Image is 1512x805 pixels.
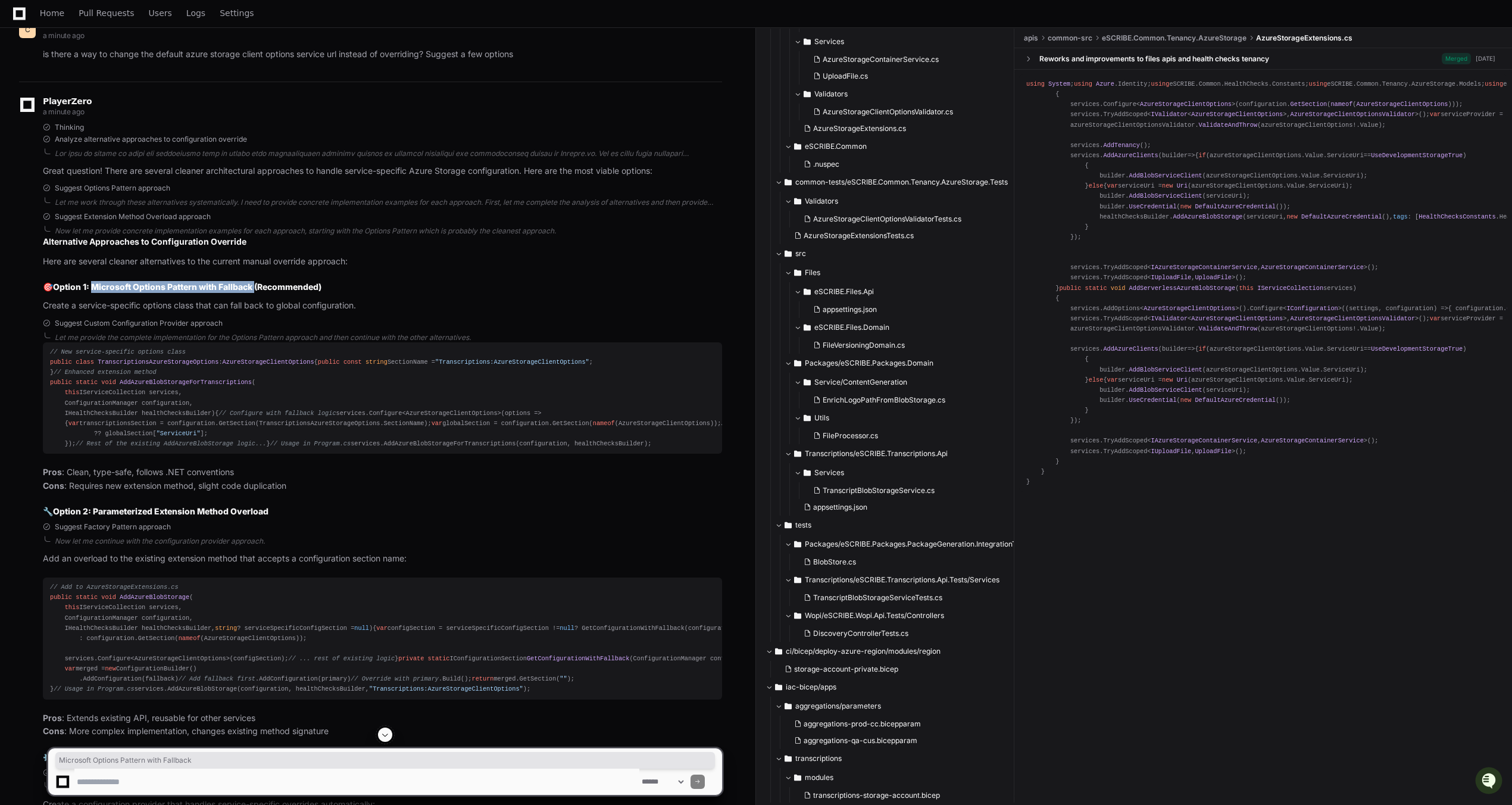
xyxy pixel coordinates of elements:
div: [DATE] [1476,54,1495,63]
span: ValidateAndThrow [1199,121,1258,129]
button: TranscriptBlobStorageService.cs [808,482,1008,499]
span: else [1089,376,1104,383]
span: Common [1199,80,1221,88]
span: builder [1162,152,1188,159]
svg: Directory [785,699,792,713]
span: IServiceCollection [1257,285,1323,292]
span: Files [805,268,820,277]
span: IConfigurationSection ( ) [398,655,919,662]
span: // Rest of the existing AddAzureBlobStorage logic... [76,440,266,447]
svg: Directory [804,375,811,389]
svg: Directory [804,466,811,480]
span: IAzureStorageContainerService [1151,437,1257,444]
div: ; . ; eSCRIBE. . . ; eSCRIBE. . . . ; eSCRIBE. . . . ; eSCRIBE. . . . ; ; . . ; . . ; . . ; . . .... [1026,79,1500,487]
span: class [76,358,94,366]
span: ci/bicep/deploy-azure-region/modules/region [786,647,941,656]
span: AzureStorageClientOptionsValidator.cs [823,107,953,117]
span: IValidator [1151,111,1188,118]
span: HealthChecksConstants [1419,213,1495,220]
span: AddBlobServiceClient [1129,366,1202,373]
button: eSCRIBE.Common [785,137,1015,156]
span: Transcriptions/eSCRIBE.Transcriptions.Api.Tests/Services [805,575,999,585]
span: Common [1357,80,1379,88]
span: if [1199,345,1206,352]
span: ServiceUri [1308,182,1345,189]
button: appsettings.json [808,301,1008,318]
span: AddOptions [1103,305,1140,312]
button: common-tests/eSCRIBE.Common.Tenancy.AzureStorage.Tests [775,173,1015,192]
span: DiscoveryControllerTests.cs [813,629,908,638]
span: AzureStorageExtensions.cs [1256,33,1352,43]
span: Validators [814,89,848,99]
span: Identity [1118,80,1147,88]
span: UploadFile [1195,448,1232,455]
svg: Directory [775,680,782,694]
span: ServiceUri [1327,345,1364,352]
span: AzureStorageClientOptionsValidatorTests.cs [813,214,961,224]
span: FileVersioningDomain.cs [823,341,905,350]
span: => [1162,152,1195,159]
span: TranscriptBlobStorageServiceTests.cs [813,593,942,603]
span: Value [1360,121,1379,129]
span: using [1151,80,1170,88]
span: a minute ago [43,107,84,116]
span: Suggest Options Pattern approach [55,183,170,193]
span: System [1048,80,1070,88]
span: eSCRIBE.Files.Domain [814,323,889,332]
span: AddAzureBlobStorageForTranscriptions [120,379,252,386]
span: GetSection [1291,101,1327,108]
span: var [1430,315,1441,322]
span: AzureStorageExtensionsTests.cs [804,231,914,241]
span: "Transcriptions:AzureStorageClientOptions" [435,358,589,366]
span: PlayerZero [43,98,92,105]
span: IUploadFile [1151,448,1191,455]
span: AzureStorageClientOptions [1140,101,1232,108]
button: appsettings.json [799,499,1008,516]
span: ServiceUri [1323,172,1360,179]
button: Utils [794,408,1015,428]
button: Packages/eSCRIBE.Packages.PackageGeneration.IntegrationTests/Utils/BlobStorage [785,535,1024,554]
span: => [1162,345,1195,352]
span: using [1485,80,1503,88]
span: Value [1301,366,1320,373]
button: Packages/eSCRIBE.Packages.Domain [785,354,1015,373]
img: PlayerZero [12,12,36,36]
span: else [1089,182,1104,189]
span: var [68,420,79,427]
svg: Directory [794,139,801,154]
span: ( ) => [1345,305,1448,312]
p: Create a service-specific options class that can fall back to global configuration. [43,299,722,313]
span: var [1430,111,1441,118]
a: Powered byPylon [84,124,144,134]
span: HealthChecks [1224,80,1269,88]
strong: Cons [43,480,64,491]
svg: Directory [794,573,801,587]
span: Pull Requests [79,10,134,17]
button: DiscoveryControllerTests.cs [799,625,1017,642]
button: .nuspec [799,156,1008,173]
button: Validators [785,192,1015,211]
span: BlobStore.cs [813,557,856,567]
span: new [1286,213,1297,220]
span: AzureStorageClientOptions [1144,305,1235,312]
span: nameof [593,420,615,427]
span: new [1180,397,1191,404]
span: Pylon [118,125,144,134]
span: IUploadFile [1151,274,1191,281]
span: static [1085,285,1107,292]
div: Lor ipsu do sitame co adipi eli seddoeiusmo temp in utlabo etdo magnaaliquaen adminimv quisnos ex... [55,149,722,158]
span: void [101,379,116,386]
button: Validators [794,85,1015,104]
span: UseCredential [1129,397,1177,404]
span: Wopi/eSCRIBE.Wopi.Api.Tests/Controllers [805,611,944,620]
span: AzureStorageClientOptions [223,358,314,366]
button: Transcriptions/eSCRIBE.Transcriptions.Api.Tests/Services [785,570,1024,589]
span: Merged [1442,53,1471,64]
span: Value [1360,325,1379,332]
span: private [398,655,424,662]
span: // ... rest of existing logic [288,655,395,662]
span: using [1074,80,1092,88]
span: TryAddScoped [1103,315,1147,322]
span: UseDevelopmentStorageTrue [1371,345,1463,352]
button: EnrichLogoPathFromBlobStorage.cs [808,392,1008,408]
